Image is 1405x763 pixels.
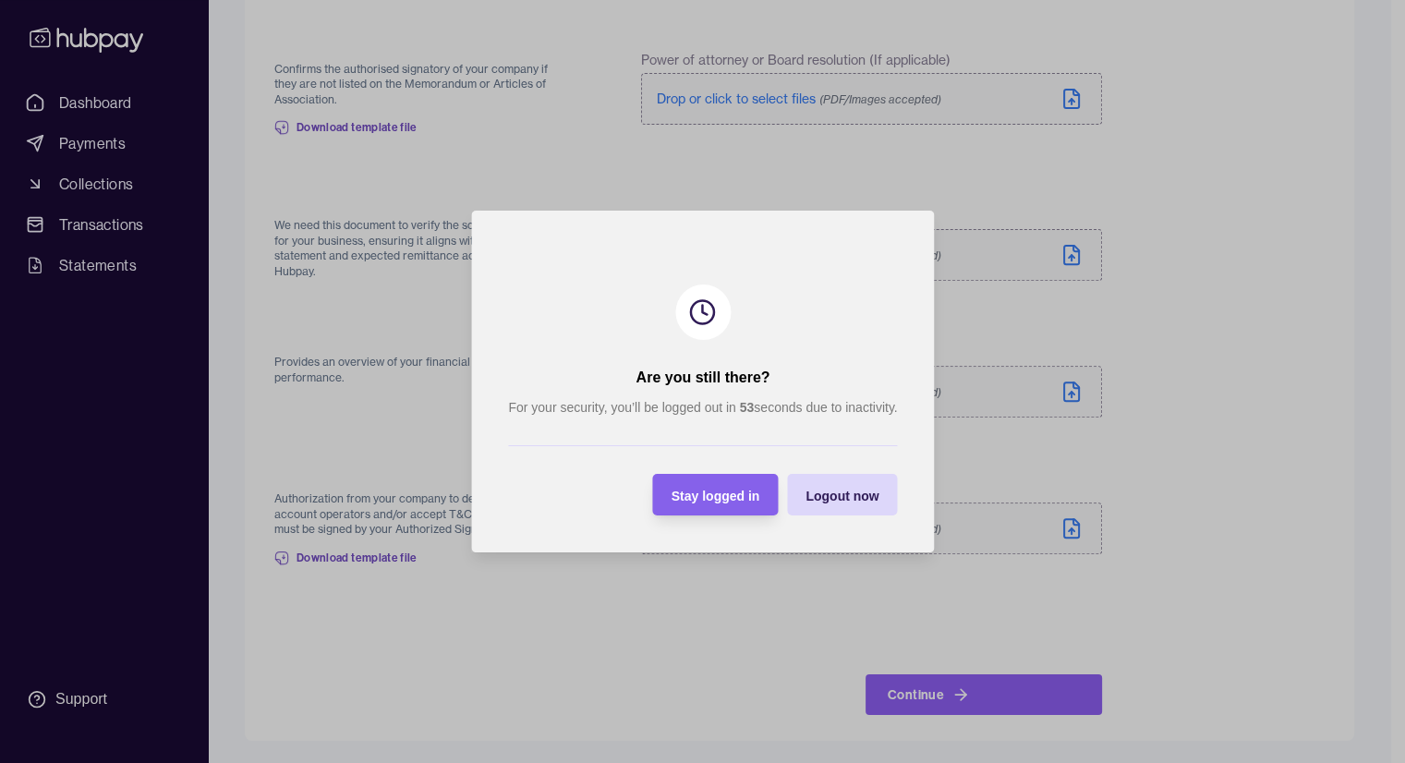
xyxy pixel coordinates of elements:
h2: Are you still there? [636,368,769,388]
span: Stay logged in [671,489,759,503]
button: Logout now [787,474,897,515]
strong: 53 [739,400,754,415]
p: For your security, you’ll be logged out in seconds due to inactivity. [508,397,897,418]
span: Logout now [805,489,878,503]
button: Stay logged in [652,474,778,515]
